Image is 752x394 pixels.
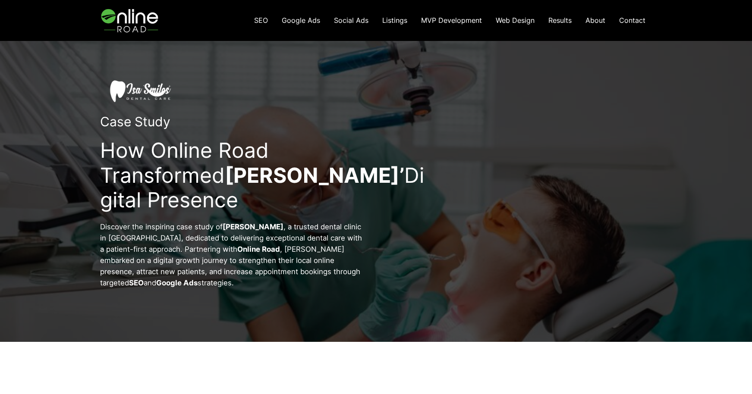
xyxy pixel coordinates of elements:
[100,114,431,129] h2: Case Study
[619,16,645,25] span: Contact
[548,16,572,25] span: Results
[225,163,404,188] strong: [PERSON_NAME]’
[382,16,407,25] span: Listings
[327,12,375,29] a: Social Ads
[579,12,612,29] a: About
[247,12,275,29] a: SEO
[414,12,489,29] a: MVP Development
[223,222,283,231] strong: [PERSON_NAME]
[100,221,368,288] p: Discover the inspiring case study of , a trusted dental clinic in [GEOGRAPHIC_DATA], dedicated to...
[541,12,579,29] a: Results
[247,12,652,29] nav: Navigation
[375,12,414,29] a: Listings
[489,12,541,29] a: Web Design
[496,16,535,25] span: Web Design
[421,16,482,25] span: MVP Development
[282,16,320,25] span: Google Ads
[237,245,280,253] strong: Online Road
[129,278,144,287] strong: SEO
[254,16,268,25] span: SEO
[585,16,605,25] span: About
[334,16,368,25] span: Social Ads
[100,138,431,213] h2: How Online Road Transformed Digital Presence
[275,12,327,29] a: Google Ads
[612,12,652,29] a: Contact
[156,278,198,287] strong: Google Ads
